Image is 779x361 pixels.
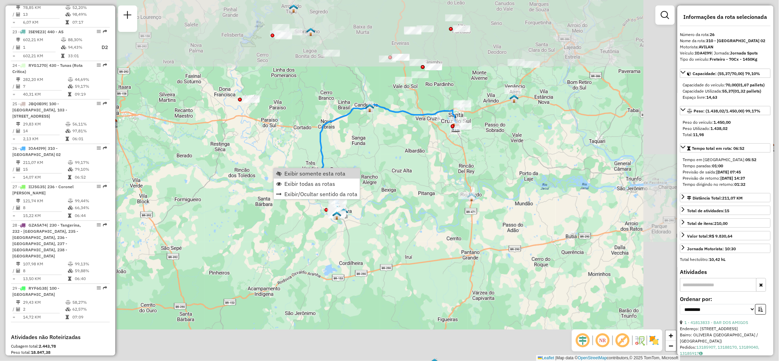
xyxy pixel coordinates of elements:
[685,320,748,325] a: 1 - 41813833 - BAR DOS AMIGOS
[68,77,73,82] i: % de utilização do peso
[687,220,728,227] div: Total de itens:
[74,166,107,173] td: 79,10%
[285,28,303,35] div: Atividade não roteirizada - FLAVIO CERETA
[392,54,410,61] div: Atividade não roteirizada - AURELIANO VANTUIR MARTIN LTDA
[68,52,95,59] td: 33:01
[74,174,107,181] td: 06:52
[452,122,461,131] img: Santa Cruz FAD
[103,63,107,67] em: Rota exportada
[425,63,442,70] div: Atividade não roteirizada - S SCHULZ SUPERMERCAD
[12,146,61,157] span: 26 -
[23,197,68,204] td: 121,74 KM
[66,307,71,311] i: % de utilização da cubagem
[710,32,715,37] strong: 26
[510,94,519,103] img: Venâncio Aires
[72,135,107,142] td: 06:01
[121,8,134,24] a: Nova sessão e pesquisa
[28,63,46,68] span: RYG1J70
[12,128,16,134] td: /
[365,104,374,112] img: Candelária
[72,306,107,313] td: 62,57%
[12,306,16,313] td: /
[722,88,733,94] strong: 55,37
[687,195,743,201] div: Distância Total:
[683,120,731,125] span: Peso do veículo:
[706,38,766,43] strong: 310 - [GEOGRAPHIC_DATA] 02
[74,91,107,98] td: 09:19
[658,8,672,22] a: Exibir filtros
[66,300,71,304] i: % de utilização do peso
[68,160,73,165] i: % de utilização do peso
[693,71,760,76] span: Capacidade: (55,37/70,00) 79,10%
[695,50,712,56] strong: IOA4I99
[74,275,107,282] td: 06:40
[68,175,71,179] i: Tempo total em rota
[272,24,290,31] div: Atividade não roteirizada - MITRA DIOCESANA DE C
[103,184,107,189] em: Rota exportada
[680,244,771,253] a: Jornada Motorista: 10:30
[12,43,16,52] td: /
[712,50,758,56] span: | Jornada:
[508,59,525,66] div: Atividade não roteirizada - MERCADO RECKZIEGEL L
[680,295,771,303] label: Ordenar por:
[61,54,64,58] i: Tempo total em rota
[23,43,61,52] td: 1
[16,167,20,171] i: Total de Atividades
[680,206,771,215] a: Total de atividades:15
[12,19,16,26] td: =
[74,159,107,166] td: 99,17%
[323,50,340,57] div: Atividade não roteirizada - MINIMERCADO SIMAO RE
[721,176,745,181] strong: [DATE] 14:37
[404,26,421,33] div: Atividade não roteirizada - EJAIR STROHM 0043974
[243,95,260,102] div: Atividade não roteirizada - IVO AGUILAR e CIA.LT
[16,45,20,49] i: Total de Atividades
[680,38,771,44] div: Nome da rota:
[289,4,298,13] img: Arroio do Tigre
[274,179,360,189] li: Exibir todas as rotas
[16,307,20,311] i: Total de Atividades
[23,212,68,219] td: 15,22 KM
[395,77,412,84] div: Atividade não roteirizada - LEONARDO FABRICIO EBERT
[449,118,467,125] div: Atividade não roteirizada - ROTH E ROTH LTDA - M
[12,314,16,321] td: =
[16,300,20,304] i: Distância Total
[72,121,107,128] td: 56,11%
[714,120,731,125] strong: 1.450,00
[72,4,107,11] td: 52,20%
[274,189,360,199] li: Exibir/Ocultar sentido da rota
[28,222,47,228] span: GZA5A74
[332,211,341,220] img: Cachoeira do Sul
[103,146,107,150] em: Rota exportada
[16,122,20,126] i: Distância Total
[23,52,61,59] td: 602,21 KM
[45,29,63,34] span: | 440 - AS
[726,82,737,87] strong: 70,00
[737,82,765,87] strong: (01,67 pallets)
[16,12,20,16] i: Total de Atividades
[680,326,771,332] div: Endereço: [STREET_ADDRESS]
[28,184,45,189] span: IIJ5G35
[710,57,758,62] strong: Freteiro - 70Cx - 1450Kg
[683,163,768,169] div: Tempo paradas:
[68,206,73,210] i: % de utilização da cubagem
[28,29,45,34] span: ISE9E23
[410,59,427,66] div: Atividade não roteirizada - BAR E MERCADO PRIMAV
[68,84,73,88] i: % de utilização da cubagem
[458,192,475,199] div: Atividade não roteirizada - PADARIA VILA NOVA
[72,128,107,134] td: 97,81%
[23,4,65,11] td: 78,85 KM
[16,160,20,165] i: Distância Total
[12,212,16,219] td: =
[274,168,360,179] li: Exibir somente esta rota
[16,84,20,88] i: Total de Atividades
[680,106,771,115] a: Peso: (1.438,02/1.450,00) 99,17%
[730,50,758,56] strong: Jornada Spots
[23,128,65,134] td: 14
[23,121,65,128] td: 29,83 KM
[97,286,101,290] em: Opções
[28,286,47,291] span: RYF6G38
[634,335,645,346] img: Fluxo de ruas
[97,146,101,150] em: Opções
[23,159,68,166] td: 211,07 KM
[666,330,676,341] a: Zoom in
